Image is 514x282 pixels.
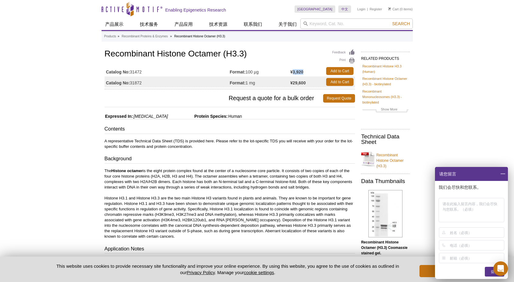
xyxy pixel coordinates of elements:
h3: Background [105,155,355,164]
input: Keyword, Cat. No. [300,19,413,29]
a: Cart [388,7,399,11]
a: Show More [362,107,409,114]
strong: Catalog No: [106,69,130,75]
h1: Recombinant Histone Octamer (H3.3) [105,49,355,59]
p: This website uses cookies to provide necessary site functionality and improve your online experie... [46,263,410,276]
td: 31472 [105,66,230,76]
strong: ¥29,600 [290,80,306,86]
li: » [170,35,172,38]
td: 1 mg [230,76,290,87]
span: Search [392,21,410,26]
a: 产品应用 [171,19,196,30]
a: Recombinant Histone Octamer (H3.3) [361,149,410,169]
a: Recombinant Mononucleosomes (H3.3) - biotinylated [362,89,409,105]
p: 我们会尽快和您联系。 [439,185,505,190]
h2: Technical Data Sheet [361,134,410,145]
a: Feedback [332,49,355,56]
h2: RELATED PRODUCTS [361,52,410,63]
td: 31872 [105,76,230,87]
h3: Contents [105,125,355,134]
strong: Format: [230,69,246,75]
li: (0 items) [388,5,413,13]
input: 电话（必填） [450,240,503,250]
li: » [118,35,119,38]
p: The is the eight protein complex found at the center of a nucleosome core particle. It consists o... [105,168,355,239]
a: Recombinant Proteins & Enzymes [122,34,168,39]
a: Add to Cart [326,67,354,75]
p: A representative Technical Data Sheet (TDS) is provided here. Please refer to the lot-specific TD... [105,138,355,149]
i: [MEDICAL_DATA] [133,114,168,119]
span: Human [228,114,242,119]
strong: Catalog No: [106,80,130,86]
img: Recombinant Histone Octamer (H3.3) Coomassie gel [368,190,402,237]
span: Request a quote for a bulk order [105,94,323,103]
a: Print [332,57,355,64]
a: Products [104,34,116,39]
a: 中文 [338,5,351,13]
p: (Click image to enlarge and see details). [361,240,410,267]
button: Got it! [419,265,468,277]
a: 关于我们 [275,19,300,30]
input: 邮箱（必填） [450,253,503,263]
h2: Data Thumbnails [361,178,410,184]
img: Your Cart [388,7,391,10]
div: Open Intercom Messenger [493,261,508,276]
a: Add to Cart [326,78,354,86]
span: 请您留言 [439,167,456,181]
td: 100 µg [230,66,290,76]
strong: ¥3,920 [290,69,303,75]
a: 联系我们 [240,19,266,30]
a: 技术资源 [205,19,231,30]
a: Privacy Policy [187,270,215,275]
strong: Format: [230,80,246,86]
a: Request Quote [323,94,355,103]
a: Login [357,7,365,11]
div: 提交 [485,267,504,277]
a: 产品展示 [102,19,127,30]
input: 姓名（必填） [450,228,503,237]
a: Recombinant Histone H3.3 (Human) [362,63,409,74]
a: [GEOGRAPHIC_DATA] [295,5,336,13]
li: | [367,5,368,13]
a: Register [370,7,382,11]
a: 技术服务 [136,19,162,30]
li: Recombinant Histone Octamer (H3.3) [174,35,225,38]
h2: Enabling Epigenetics Research [165,7,226,13]
a: Recombinant Histone Octamer (H3.3) - biotinylated [362,76,409,87]
span: Expressed In: [105,114,133,119]
button: cookie settings [244,270,274,275]
button: Search [390,21,412,26]
b: Recombinant Histone Octamer (H3.3) Coomassie stained gel. [361,240,408,255]
span: Protein Species: [169,114,228,119]
strong: Histone octamer [111,168,143,173]
h3: Application Notes [105,245,355,254]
